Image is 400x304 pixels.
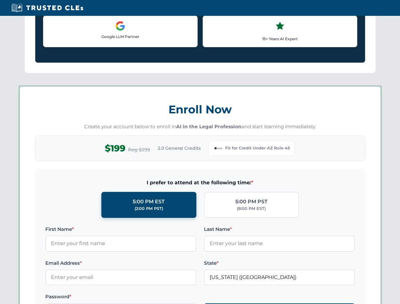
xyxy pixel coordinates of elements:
input: Enter your first name [45,236,196,251]
input: Enter your email [45,269,196,285]
span: 2.0 General Credits [158,145,201,152]
img: Google [115,21,125,31]
p: Create your account below to enroll in and start learning immediately. [35,123,365,130]
img: Trusted CLEs [10,3,85,13]
div: 5:00 PM PST [235,198,268,206]
p: 15+ Years AI Expert [208,36,352,42]
div: (2:00 PM PST) [135,206,163,212]
label: Last Name [204,225,355,233]
span: Fit for Credit Under AZ Rule 45 [225,145,290,151]
h3: Enroll Now [35,99,365,119]
strong: AI in the Legal Profession [176,123,242,130]
div: (8:00 PM EST) [237,206,266,212]
img: Arizona Bar [214,144,223,153]
label: First Name [45,225,196,233]
label: Password [45,293,196,301]
span: $199 [105,141,125,155]
p: Google LLM Partner [48,34,192,40]
label: State [204,259,355,267]
input: Enter your last name [204,236,355,251]
span: Reg $299 [128,146,150,154]
input: Arizona (AZ) [204,269,355,285]
label: Email Address [45,259,196,267]
span: I prefer to attend at the following time: [45,179,355,187]
div: 5:00 PM EST [133,198,165,206]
